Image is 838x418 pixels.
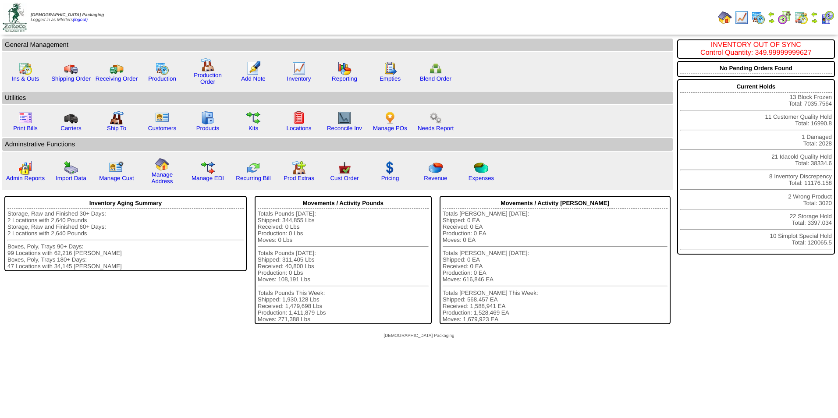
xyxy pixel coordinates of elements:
[474,161,488,175] img: pie_chart2.png
[469,175,494,181] a: Expenses
[680,81,832,92] div: Current Holds
[284,175,314,181] a: Prod Extras
[155,157,169,171] img: home.gif
[751,11,765,25] img: calendarprod.gif
[60,125,81,131] a: Carriers
[327,125,362,131] a: Reconcile Inv
[718,11,732,25] img: home.gif
[241,75,266,82] a: Add Note
[383,333,454,338] span: [DEMOGRAPHIC_DATA] Packaging
[383,161,397,175] img: dollar.gif
[768,18,775,25] img: arrowright.gif
[380,75,401,82] a: Empties
[2,138,673,151] td: Adminstrative Functions
[332,75,357,82] a: Reporting
[64,111,78,125] img: truck3.gif
[337,111,352,125] img: line_graph2.gif
[373,125,407,131] a: Manage POs
[110,111,124,125] img: factory2.gif
[155,61,169,75] img: calendarprod.gif
[429,111,443,125] img: workflow.png
[443,198,668,209] div: Movements / Activity [PERSON_NAME]
[677,79,835,255] div: 13 Block Frozen Total: 7035.7564 11 Customer Quality Hold Total: 16990.8 1 Damaged Total: 2028 21...
[99,175,134,181] a: Manage Cust
[258,210,429,322] div: Totals Pounds [DATE]: Shipped: 344,855 Lbs Received: 0 Lbs Production: 0 Lbs Moves: 0 Lbs Totals ...
[18,161,32,175] img: graph2.png
[424,175,447,181] a: Revenue
[246,161,260,175] img: reconcile.gif
[258,198,429,209] div: Movements / Activity Pounds
[96,75,138,82] a: Receiving Order
[152,171,173,184] a: Manage Address
[2,92,673,104] td: Utilities
[3,3,27,32] img: zoroco-logo-small.webp
[201,111,215,125] img: cabinet.gif
[6,175,45,181] a: Admin Reports
[18,61,32,75] img: calendarinout.gif
[778,11,792,25] img: calendarblend.gif
[249,125,258,131] a: Kits
[292,61,306,75] img: line_graph.gif
[2,39,673,51] td: General Management
[383,61,397,75] img: workorder.gif
[680,41,832,57] div: INVENTORY OUT OF SYNC Control Quantity: 349.99999999627
[109,161,125,175] img: managecust.png
[337,161,352,175] img: cust_order.png
[110,61,124,75] img: truck2.gif
[201,58,215,72] img: factory.gif
[811,18,818,25] img: arrowright.gif
[155,111,169,125] img: customers.gif
[7,210,244,269] div: Storage, Raw and Finished 30+ Days: 2 Locations with 2,640 Pounds Storage, Raw and Finished 60+ D...
[246,111,260,125] img: workflow.gif
[292,161,306,175] img: prodextras.gif
[64,61,78,75] img: truck.gif
[192,175,224,181] a: Manage EDI
[246,61,260,75] img: orders.gif
[18,111,32,125] img: invoice2.gif
[13,125,38,131] a: Print Bills
[381,175,399,181] a: Pricing
[31,13,104,22] span: Logged in as Mfetters
[51,75,91,82] a: Shipping Order
[330,175,359,181] a: Cust Order
[148,75,176,82] a: Production
[418,125,454,131] a: Needs Report
[429,61,443,75] img: network.png
[236,175,270,181] a: Recurring Bill
[64,161,78,175] img: import.gif
[292,111,306,125] img: locations.gif
[443,210,668,322] div: Totals [PERSON_NAME] [DATE]: Shipped: 0 EA Received: 0 EA Production: 0 EA Moves: 0 EA Totals [PE...
[337,61,352,75] img: graph.gif
[148,125,176,131] a: Customers
[73,18,88,22] a: (logout)
[811,11,818,18] img: arrowleft.gif
[287,75,311,82] a: Inventory
[383,111,397,125] img: po.png
[7,198,244,209] div: Inventory Aging Summary
[56,175,86,181] a: Import Data
[31,13,104,18] span: [DEMOGRAPHIC_DATA] Packaging
[286,125,311,131] a: Locations
[12,75,39,82] a: Ins & Outs
[201,161,215,175] img: edi.gif
[194,72,222,85] a: Production Order
[420,75,451,82] a: Blend Order
[680,63,832,74] div: No Pending Orders Found
[429,161,443,175] img: pie_chart.png
[820,11,834,25] img: calendarcustomer.gif
[196,125,220,131] a: Products
[794,11,808,25] img: calendarinout.gif
[768,11,775,18] img: arrowleft.gif
[107,125,126,131] a: Ship To
[735,11,749,25] img: line_graph.gif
